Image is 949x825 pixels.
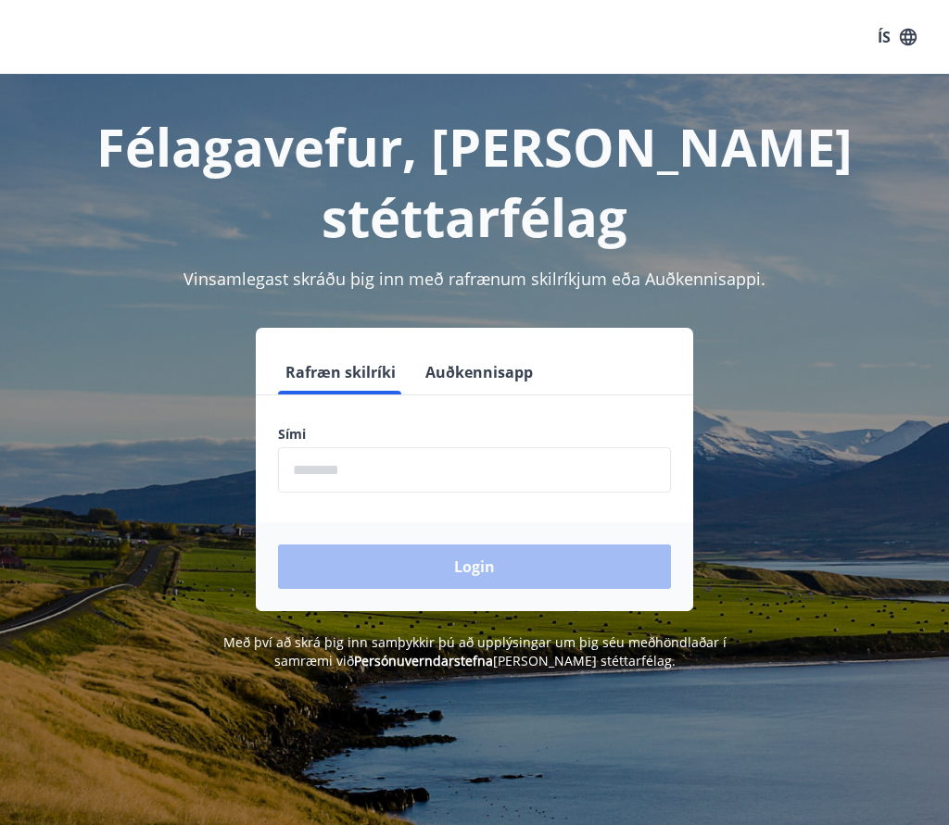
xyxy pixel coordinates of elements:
[183,268,766,290] span: Vinsamlegast skráðu þig inn með rafrænum skilríkjum eða Auðkennisappi.
[867,20,927,54] button: ÍS
[223,633,727,669] span: Með því að skrá þig inn samþykkir þú að upplýsingar um þig séu meðhöndlaðar í samræmi við [PERSON...
[418,350,540,394] button: Auðkennisapp
[354,652,493,669] a: Persónuverndarstefna
[278,350,403,394] button: Rafræn skilríki
[278,425,671,444] label: Sími
[22,111,927,252] h1: Félagavefur, [PERSON_NAME] stéttarfélag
